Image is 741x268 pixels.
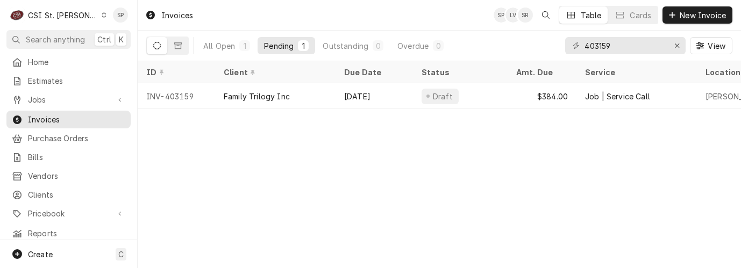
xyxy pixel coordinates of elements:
[28,250,53,259] span: Create
[431,91,454,102] div: Draft
[668,37,686,54] button: Erase input
[397,40,429,52] div: Overdue
[678,10,728,21] span: New Invoice
[662,6,732,24] button: New Invoice
[6,53,131,71] a: Home
[505,8,521,23] div: LV
[28,151,125,163] span: Bills
[28,114,125,125] span: Invoices
[585,91,650,102] div: Job | Service Call
[6,148,131,166] a: Bills
[28,94,109,105] span: Jobs
[435,40,441,52] div: 0
[26,34,85,45] span: Search anything
[344,67,402,78] div: Due Date
[28,75,125,86] span: Estimates
[581,10,602,21] div: Table
[6,129,131,147] a: Purchase Orders
[28,228,125,239] span: Reports
[6,167,131,185] a: Vendors
[241,40,248,52] div: 1
[537,6,554,24] button: Open search
[119,34,124,45] span: K
[505,8,521,23] div: Lisa Vestal's Avatar
[6,186,131,204] a: Clients
[375,40,381,52] div: 0
[28,170,125,182] span: Vendors
[6,205,131,222] a: Go to Pricebook
[113,8,128,23] div: Shelley Politte's Avatar
[518,8,533,23] div: Stephani Roth's Avatar
[690,37,732,54] button: View
[422,67,497,78] div: Status
[6,224,131,242] a: Reports
[323,40,368,52] div: Outstanding
[28,208,109,219] span: Pricebook
[113,8,128,23] div: SP
[28,189,125,200] span: Clients
[6,30,131,49] button: Search anythingCtrlK
[97,34,111,45] span: Ctrl
[6,72,131,90] a: Estimates
[118,249,124,260] span: C
[146,67,204,78] div: ID
[10,8,25,23] div: C
[336,83,413,109] div: [DATE]
[6,91,131,108] a: Go to Jobs
[508,83,576,109] div: $384.00
[518,8,533,23] div: SR
[28,133,125,144] span: Purchase Orders
[224,67,325,78] div: Client
[630,10,651,21] div: Cards
[224,91,290,102] div: Family Trilogy Inc
[28,56,125,68] span: Home
[28,10,98,21] div: CSI St. [PERSON_NAME]
[516,67,566,78] div: Amt. Due
[494,8,509,23] div: SP
[203,40,235,52] div: All Open
[6,111,131,128] a: Invoices
[10,8,25,23] div: CSI St. Louis's Avatar
[300,40,307,52] div: 1
[138,83,215,109] div: INV-403159
[585,67,686,78] div: Service
[264,40,294,52] div: Pending
[494,8,509,23] div: Shelley Politte's Avatar
[706,40,728,52] span: View
[585,37,665,54] input: Keyword search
